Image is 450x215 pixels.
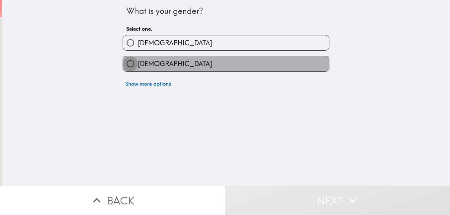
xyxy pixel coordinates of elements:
[123,77,174,90] button: Show more options
[225,186,450,215] button: Next
[138,59,212,68] span: [DEMOGRAPHIC_DATA]
[126,6,326,17] div: What is your gender?
[138,38,212,48] span: [DEMOGRAPHIC_DATA]
[123,56,329,71] button: [DEMOGRAPHIC_DATA]
[123,35,329,50] button: [DEMOGRAPHIC_DATA]
[126,25,326,32] h6: Select one.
